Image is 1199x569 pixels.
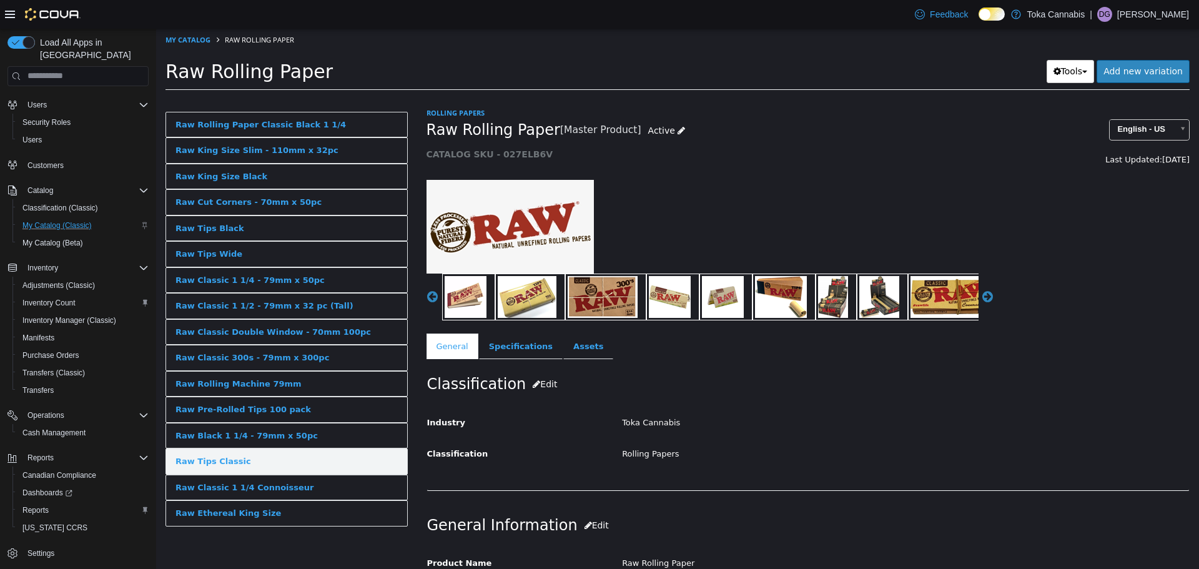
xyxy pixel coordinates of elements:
[17,383,149,398] span: Transfers
[1027,7,1085,22] p: Toka Cannabis
[19,90,190,102] div: Raw Rolling Paper Classic Black 1 1/4
[323,305,407,331] a: Specifications
[270,305,322,331] a: General
[270,92,404,111] span: Raw Rolling Paper
[12,484,154,502] a: Dashboards
[910,2,973,27] a: Feedback
[940,31,1034,54] a: Add new variation
[22,408,149,423] span: Operations
[27,548,54,558] span: Settings
[22,280,95,290] span: Adjustments (Classic)
[22,505,49,515] span: Reports
[270,120,838,131] h5: CATALOG SKU - 027ELB6V
[22,523,87,533] span: [US_STATE] CCRS
[17,200,103,215] a: Classification (Classic)
[271,420,332,430] span: Classification
[2,96,154,114] button: Users
[17,520,92,535] a: [US_STATE] CCRS
[17,218,149,233] span: My Catalog (Classic)
[19,375,155,387] div: Raw Pre-Rolled Tips 100 pack
[22,333,54,343] span: Manifests
[22,428,86,438] span: Cash Management
[27,410,64,420] span: Operations
[22,183,58,198] button: Catalog
[17,330,59,345] a: Manifests
[19,349,146,362] div: Raw Rolling Machine 79mm
[22,260,63,275] button: Inventory
[22,183,149,198] span: Catalog
[17,132,47,147] a: Users
[17,485,77,500] a: Dashboards
[27,453,54,463] span: Reports
[12,294,154,312] button: Inventory Count
[22,203,98,213] span: Classification (Classic)
[492,97,519,107] span: Active
[1006,126,1034,136] span: [DATE]
[17,425,91,440] a: Cash Management
[22,135,42,145] span: Users
[17,218,97,233] a: My Catalog (Classic)
[19,271,197,284] div: Raw Classic 1 1/2 - 79mm x 32 pc (Tall)
[12,519,154,537] button: [US_STATE] CCRS
[17,330,149,345] span: Manifests
[25,8,81,21] img: Cova
[19,323,173,335] div: Raw Classic 300s - 79mm x 300pc
[22,315,116,325] span: Inventory Manager (Classic)
[22,220,92,230] span: My Catalog (Classic)
[19,401,162,413] div: Raw Black 1 1/4 - 79mm x 50pc
[69,6,138,16] span: Raw Rolling Paper
[953,91,1034,112] a: English - US
[12,277,154,294] button: Adjustments (Classic)
[370,344,408,367] button: Edit
[270,151,438,245] img: 150
[22,546,59,561] a: Settings
[22,450,59,465] button: Reports
[17,348,84,363] a: Purchase Orders
[12,364,154,382] button: Transfers (Classic)
[22,298,76,308] span: Inventory Count
[1117,7,1189,22] p: [PERSON_NAME]
[930,8,968,21] span: Feedback
[9,6,54,16] a: My Catalog
[12,131,154,149] button: Users
[404,97,485,107] small: [Master Product]
[19,116,182,128] div: Raw King Size Slim - 110mm x 32pc
[1097,7,1112,22] div: Dixon Goering
[17,503,54,518] a: Reports
[2,407,154,424] button: Operations
[17,313,149,328] span: Inventory Manager (Classic)
[19,427,95,439] div: Raw Tips Classic
[22,488,72,498] span: Dashboards
[271,530,336,539] span: Product Name
[12,114,154,131] button: Security Roles
[17,278,100,293] a: Adjustments (Classic)
[17,278,149,293] span: Adjustments (Classic)
[1090,7,1092,22] p: |
[19,297,215,310] div: Raw Classic Double Window - 70mm 100pc
[19,167,165,180] div: Raw Cut Corners - 70mm x 50pc
[22,260,149,275] span: Inventory
[22,385,54,395] span: Transfers
[17,365,149,380] span: Transfers (Classic)
[19,478,125,491] div: Raw Ethereal King Size
[954,91,1017,111] span: English - US
[17,365,90,380] a: Transfers (Classic)
[826,262,838,274] button: Next
[456,383,1042,405] div: Toka Cannabis
[17,132,149,147] span: Users
[27,161,64,171] span: Customers
[271,389,310,398] span: Industry
[27,263,58,273] span: Inventory
[271,344,1034,367] h2: Classification
[22,350,79,360] span: Purchase Orders
[19,245,169,258] div: Raw Classic 1 1/4 - 79mm x 50pc
[35,36,149,61] span: Load All Apps in [GEOGRAPHIC_DATA]
[17,295,149,310] span: Inventory Count
[17,383,59,398] a: Transfers
[12,217,154,234] button: My Catalog (Classic)
[407,305,457,331] a: Assets
[22,545,149,561] span: Settings
[12,347,154,364] button: Purchase Orders
[22,117,71,127] span: Security Roles
[22,158,69,173] a: Customers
